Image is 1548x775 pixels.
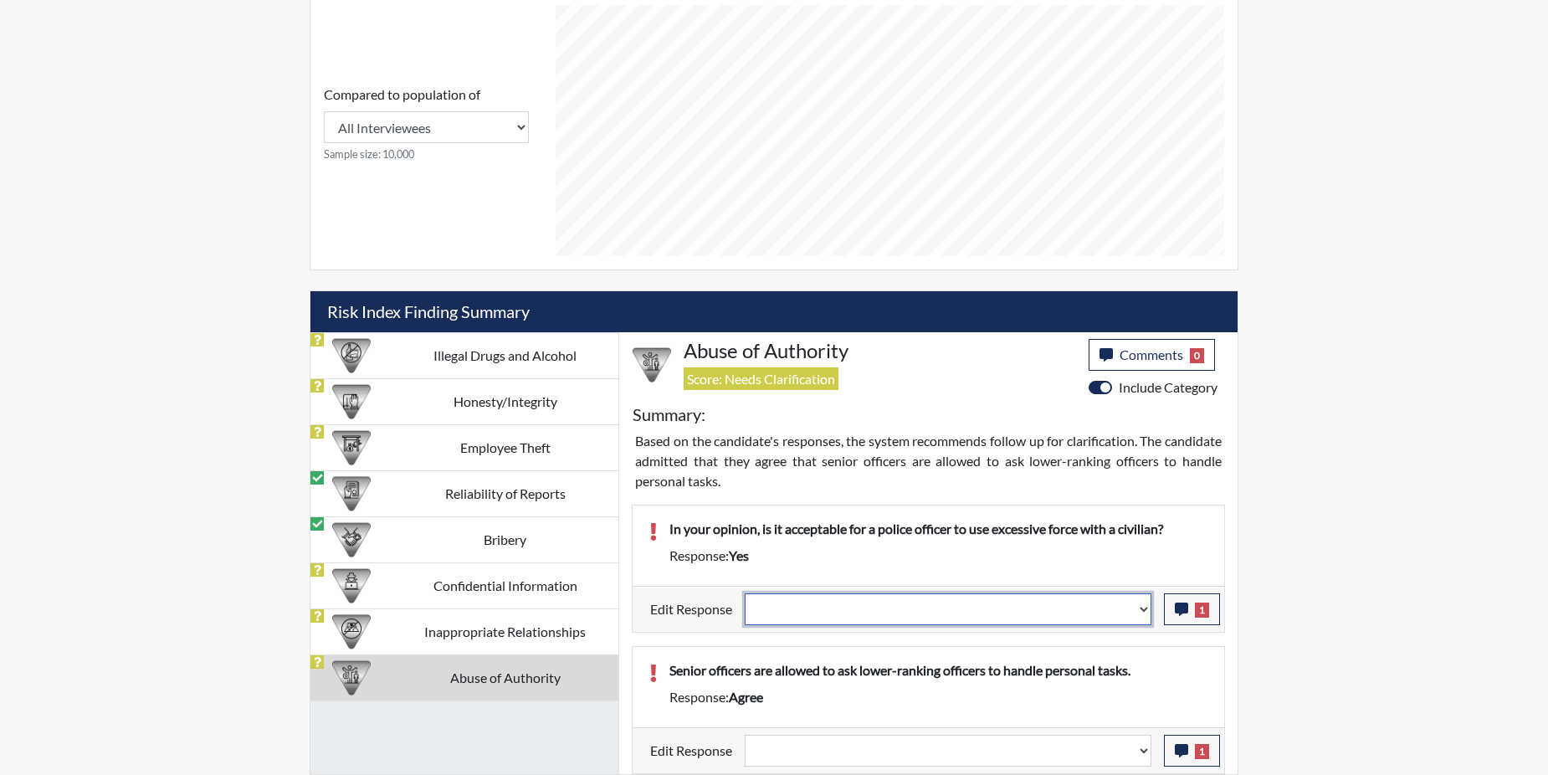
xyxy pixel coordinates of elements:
img: CATEGORY%20ICON-05.742ef3c8.png [332,567,371,605]
div: Consistency Score comparison among population [324,85,529,162]
label: Edit Response [650,735,732,767]
div: Update the test taker's response, the change might impact the score [732,593,1164,625]
img: CATEGORY%20ICON-11.a5f294f4.png [332,382,371,421]
button: Comments0 [1089,339,1215,371]
label: Compared to population of [324,85,480,105]
img: CATEGORY%20ICON-01.94e51fac.png [332,659,371,697]
span: 0 [1190,348,1204,363]
label: Include Category [1119,377,1217,398]
span: agree [729,689,763,705]
td: Bribery [392,516,618,562]
p: In your opinion, is it acceptable for a police officer to use excessive force with a civilian? [669,519,1207,539]
span: Score: Needs Clarification [684,367,838,390]
p: Senior officers are allowed to ask lower-ranking officers to handle personal tasks. [669,660,1207,680]
img: CATEGORY%20ICON-03.c5611939.png [332,521,371,559]
h4: Abuse of Authority [684,339,1076,363]
span: Comments [1120,346,1183,362]
small: Sample size: 10,000 [324,146,529,162]
td: Reliability of Reports [392,470,618,516]
td: Honesty/Integrity [392,378,618,424]
td: Inappropriate Relationships [392,608,618,654]
h5: Risk Index Finding Summary [310,291,1238,332]
div: Response: [657,687,1220,707]
p: Based on the candidate's responses, the system recommends follow up for clarification. The candid... [635,431,1222,491]
span: 1 [1195,603,1209,618]
button: 1 [1164,735,1220,767]
img: CATEGORY%20ICON-07.58b65e52.png [332,429,371,467]
img: CATEGORY%20ICON-01.94e51fac.png [633,346,671,384]
td: Confidential Information [392,562,618,608]
button: 1 [1164,593,1220,625]
td: Illegal Drugs and Alcohol [392,332,618,378]
label: Edit Response [650,593,732,625]
div: Response: [657,546,1220,566]
div: Update the test taker's response, the change might impact the score [732,735,1164,767]
img: CATEGORY%20ICON-12.0f6f1024.png [332,336,371,375]
span: yes [729,547,749,563]
span: 1 [1195,744,1209,759]
img: CATEGORY%20ICON-20.4a32fe39.png [332,475,371,513]
h5: Summary: [633,404,705,424]
td: Employee Theft [392,424,618,470]
img: CATEGORY%20ICON-14.139f8ef7.png [332,613,371,651]
td: Abuse of Authority [392,654,618,701]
